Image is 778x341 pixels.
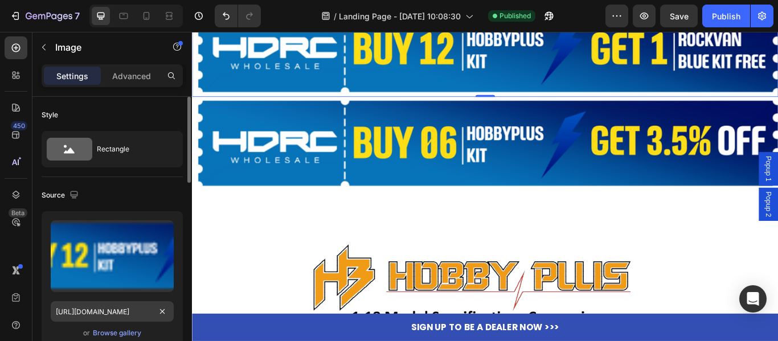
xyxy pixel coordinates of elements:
[702,5,750,27] button: Publish
[92,327,142,339] button: Browse gallery
[192,32,778,341] iframe: Design area
[670,11,689,21] span: Save
[339,10,461,22] span: Landing Page - [DATE] 10:08:30
[97,136,166,162] div: Rectangle
[11,121,27,130] div: 450
[215,5,261,27] div: Undo/Redo
[75,9,80,23] p: 7
[42,188,81,203] div: Source
[334,10,337,22] span: /
[83,326,90,340] span: or
[51,220,174,292] img: preview-image
[739,285,767,313] div: Open Intercom Messenger
[666,145,678,174] span: Popup 1
[93,328,141,338] div: Browse gallery
[660,5,698,27] button: Save
[499,11,531,21] span: Published
[56,70,88,82] p: Settings
[51,301,174,322] input: https://example.com/image.jpg
[55,40,152,54] p: Image
[5,5,85,27] button: 7
[9,208,27,217] div: Beta
[42,110,58,120] div: Style
[112,70,151,82] p: Advanced
[712,10,740,22] div: Publish
[666,186,678,216] span: Popup 2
